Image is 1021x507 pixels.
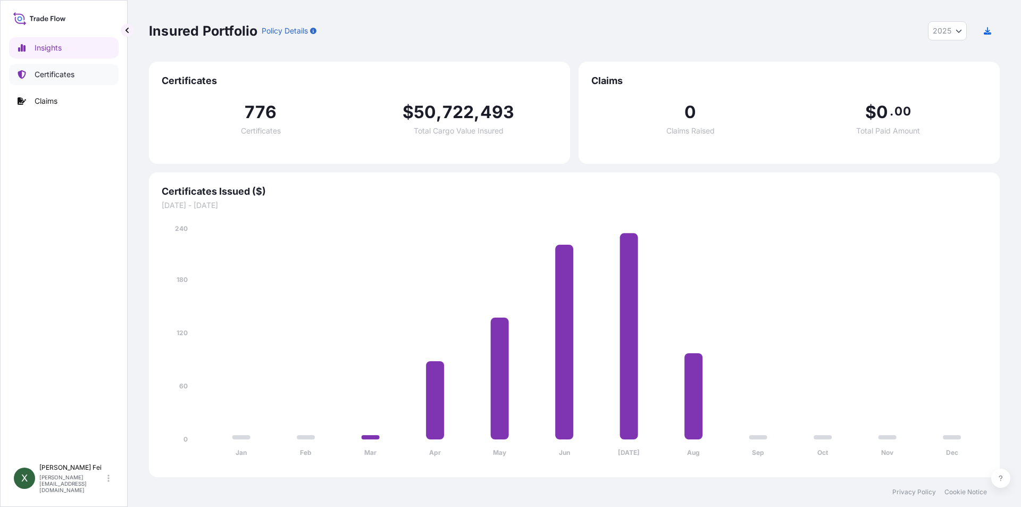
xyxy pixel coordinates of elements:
[35,43,62,53] p: Insights
[177,276,188,284] tspan: 180
[177,329,188,337] tspan: 120
[183,435,188,443] tspan: 0
[241,127,281,135] span: Certificates
[493,448,507,456] tspan: May
[933,26,951,36] span: 2025
[35,69,74,80] p: Certificates
[9,37,119,59] a: Insights
[179,382,188,390] tspan: 60
[684,104,696,121] span: 0
[9,64,119,85] a: Certificates
[480,104,515,121] span: 493
[436,104,442,121] span: ,
[817,448,828,456] tspan: Oct
[414,127,504,135] span: Total Cargo Value Insured
[442,104,474,121] span: 722
[687,448,700,456] tspan: Aug
[364,448,376,456] tspan: Mar
[881,448,894,456] tspan: Nov
[666,127,715,135] span: Claims Raised
[245,104,277,121] span: 776
[300,448,312,456] tspan: Feb
[591,74,987,87] span: Claims
[149,22,257,39] p: Insured Portfolio
[162,74,557,87] span: Certificates
[865,104,876,121] span: $
[946,448,958,456] tspan: Dec
[928,21,967,40] button: Year Selector
[262,26,308,36] p: Policy Details
[944,488,987,496] a: Cookie Notice
[894,107,910,115] span: 00
[752,448,764,456] tspan: Sep
[474,104,480,121] span: ,
[175,225,188,232] tspan: 240
[39,474,105,493] p: [PERSON_NAME][EMAIL_ADDRESS][DOMAIN_NAME]
[892,488,936,496] a: Privacy Policy
[890,107,893,115] span: .
[856,127,920,135] span: Total Paid Amount
[9,90,119,112] a: Claims
[876,104,888,121] span: 0
[21,473,28,484] span: X
[162,200,987,211] span: [DATE] - [DATE]
[35,96,57,106] p: Claims
[236,448,247,456] tspan: Jan
[559,448,570,456] tspan: Jun
[162,185,987,198] span: Certificates Issued ($)
[618,448,640,456] tspan: [DATE]
[429,448,441,456] tspan: Apr
[39,463,105,472] p: [PERSON_NAME] Fei
[403,104,414,121] span: $
[414,104,436,121] span: 50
